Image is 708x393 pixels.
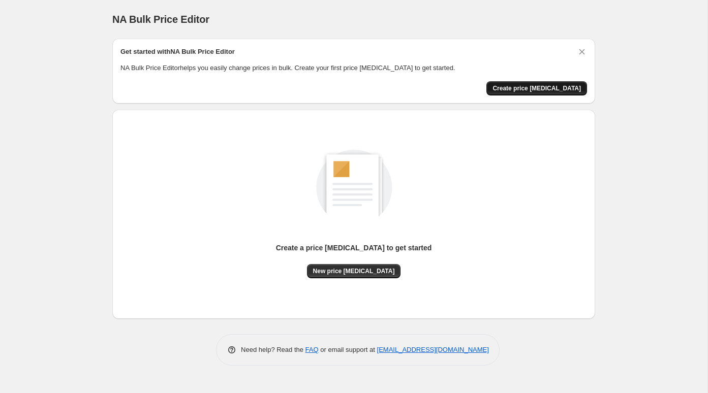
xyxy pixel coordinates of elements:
[120,47,235,57] h2: Get started with NA Bulk Price Editor
[276,243,432,253] p: Create a price [MEDICAL_DATA] to get started
[305,346,319,353] a: FAQ
[492,84,581,92] span: Create price [MEDICAL_DATA]
[241,346,305,353] span: Need help? Read the
[307,264,401,278] button: New price [MEDICAL_DATA]
[319,346,377,353] span: or email support at
[112,14,209,25] span: NA Bulk Price Editor
[577,47,587,57] button: Dismiss card
[377,346,489,353] a: [EMAIL_ADDRESS][DOMAIN_NAME]
[313,267,395,275] span: New price [MEDICAL_DATA]
[120,63,587,73] p: NA Bulk Price Editor helps you easily change prices in bulk. Create your first price [MEDICAL_DAT...
[486,81,587,95] button: Create price change job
